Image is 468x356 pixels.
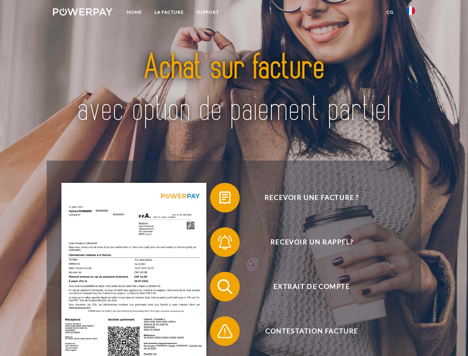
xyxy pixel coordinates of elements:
[221,183,402,212] span: Recevoir une facture ?
[216,188,234,207] img: qb_bill.svg
[406,6,415,15] img: fr
[210,227,403,257] button: Recevoir un rappel?
[190,6,225,19] a: Support
[221,272,402,301] span: Extrait de compte
[120,6,148,19] a: Home
[380,6,400,19] a: CG
[216,233,234,251] img: qb_bell.svg
[216,277,234,296] img: qb_search.svg
[148,6,190,19] a: LA FACTURE
[53,8,113,16] img: logo-powerpay-white.svg
[210,183,403,212] button: Recevoir une facture ?
[210,272,403,301] button: Extrait de compte
[210,316,403,346] button: Contestation Facture
[216,322,234,340] img: qb_warning.svg
[71,36,397,142] img: title-powerpay_fr.svg
[221,316,402,346] span: Contestation Facture
[221,227,402,257] span: Recevoir un rappel?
